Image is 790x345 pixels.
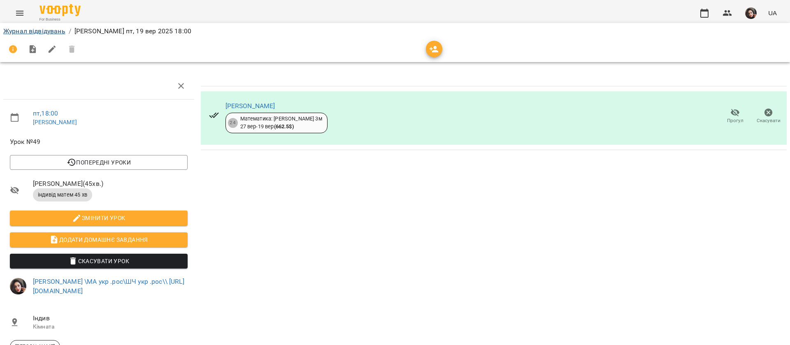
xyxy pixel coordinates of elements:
span: індивід матем 45 хв [33,191,92,199]
a: [PERSON_NAME] [33,119,77,125]
span: Прогул [727,117,744,124]
b: ( 662.5 $ ) [274,123,294,130]
p: Кімната [33,323,188,331]
span: Змінити урок [16,213,181,223]
span: Скасувати [757,117,781,124]
a: пт , 18:00 [33,109,58,117]
button: Попередні уроки [10,155,188,170]
button: Прогул [718,105,752,128]
a: Журнал відвідувань [3,27,65,35]
div: Математика: [PERSON_NAME] 3м 27 вер - 19 вер [240,115,322,130]
p: [PERSON_NAME] пт, 19 вер 2025 18:00 [74,26,191,36]
button: Скасувати Урок [10,254,188,269]
button: Додати домашнє завдання [10,232,188,247]
img: 415cf204168fa55e927162f296ff3726.jpg [745,7,757,19]
span: Додати домашнє завдання [16,235,181,245]
button: UA [765,5,780,21]
li: / [69,26,71,36]
span: Скасувати Урок [16,256,181,266]
img: 415cf204168fa55e927162f296ff3726.jpg [10,278,26,294]
span: Індив [33,313,188,323]
a: [PERSON_NAME] [225,102,275,110]
button: Змінити урок [10,211,188,225]
button: Menu [10,3,30,23]
button: Скасувати [752,105,785,128]
span: For Business [39,17,81,22]
a: [PERSON_NAME] \МА укр .рос\ШЧ укр .рос\\ [URL][DOMAIN_NAME] [33,278,184,295]
div: 24 [228,118,238,128]
img: Voopty Logo [39,4,81,16]
span: Попередні уроки [16,157,181,167]
span: UA [768,9,777,17]
nav: breadcrumb [3,26,787,36]
span: [PERSON_NAME] ( 45 хв. ) [33,179,188,189]
span: Урок №49 [10,137,188,147]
